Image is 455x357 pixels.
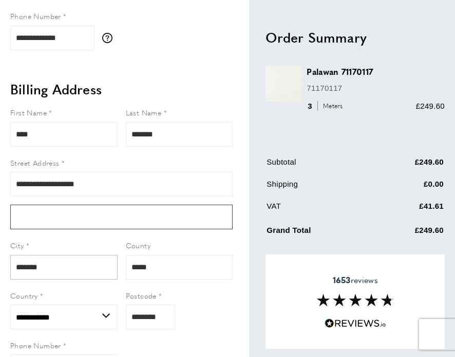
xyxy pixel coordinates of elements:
[126,290,157,301] span: Postcode
[325,319,386,328] img: Reviews.io 5 stars
[267,155,373,175] td: Subtotal
[333,274,351,286] strong: 1653
[126,240,150,250] span: County
[307,100,346,112] div: 3
[10,107,47,117] span: First Name
[10,340,61,350] span: Phone Number
[266,66,301,102] img: Palawan 71170117
[102,33,118,43] button: More information
[333,275,378,285] span: reviews
[267,177,373,197] td: Shipping
[416,101,445,110] span: £249.60
[10,157,60,168] span: Street Address
[10,11,61,21] span: Phone Number
[10,240,24,250] span: City
[374,177,444,197] td: £0.00
[10,80,233,98] h2: Billing Address
[267,222,373,244] td: Grand Total
[374,222,444,244] td: £249.60
[374,155,444,175] td: £249.60
[374,200,444,220] td: £41.61
[266,28,445,46] h2: Order Summary
[267,200,373,220] td: VAT
[317,101,346,111] span: Meters
[307,82,445,94] p: 71170117
[126,107,162,117] span: Last Name
[317,294,394,306] img: Reviews section
[307,66,445,77] h3: Palawan 71170117
[10,290,38,301] span: Country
